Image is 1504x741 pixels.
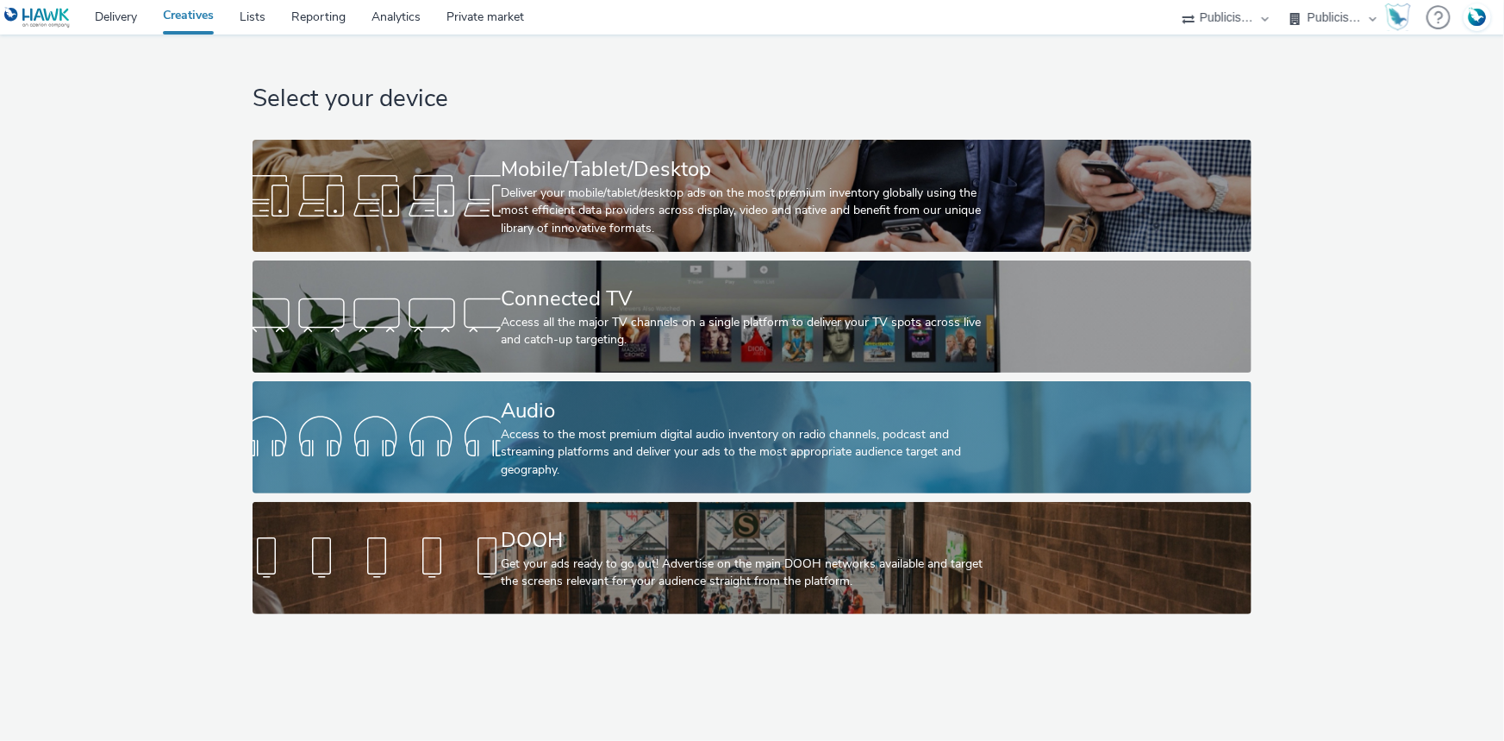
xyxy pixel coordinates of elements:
div: Access all the major TV channels on a single platform to deliver your TV spots across live and ca... [501,314,996,349]
a: Hawk Academy [1385,3,1418,31]
div: Connected TV [501,284,996,314]
img: undefined Logo [4,7,71,28]
img: Hawk Academy [1385,3,1411,31]
div: Audio [501,396,996,426]
div: Mobile/Tablet/Desktop [501,154,996,185]
img: Account FR [1464,4,1490,30]
div: Deliver your mobile/tablet/desktop ads on the most premium inventory globally using the most effi... [501,185,996,237]
a: DOOHGet your ads ready to go out! Advertise on the main DOOH networks available and target the sc... [253,502,1251,614]
div: Get your ads ready to go out! Advertise on the main DOOH networks available and target the screen... [501,556,996,591]
a: Mobile/Tablet/DesktopDeliver your mobile/tablet/desktop ads on the most premium inventory globall... [253,140,1251,252]
a: AudioAccess to the most premium digital audio inventory on radio channels, podcast and streaming ... [253,381,1251,493]
div: Access to the most premium digital audio inventory on radio channels, podcast and streaming platf... [501,426,996,479]
div: DOOH [501,525,996,556]
a: Connected TVAccess all the major TV channels on a single platform to deliver your TV spots across... [253,261,1251,373]
h1: Select your device [253,83,1251,116]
